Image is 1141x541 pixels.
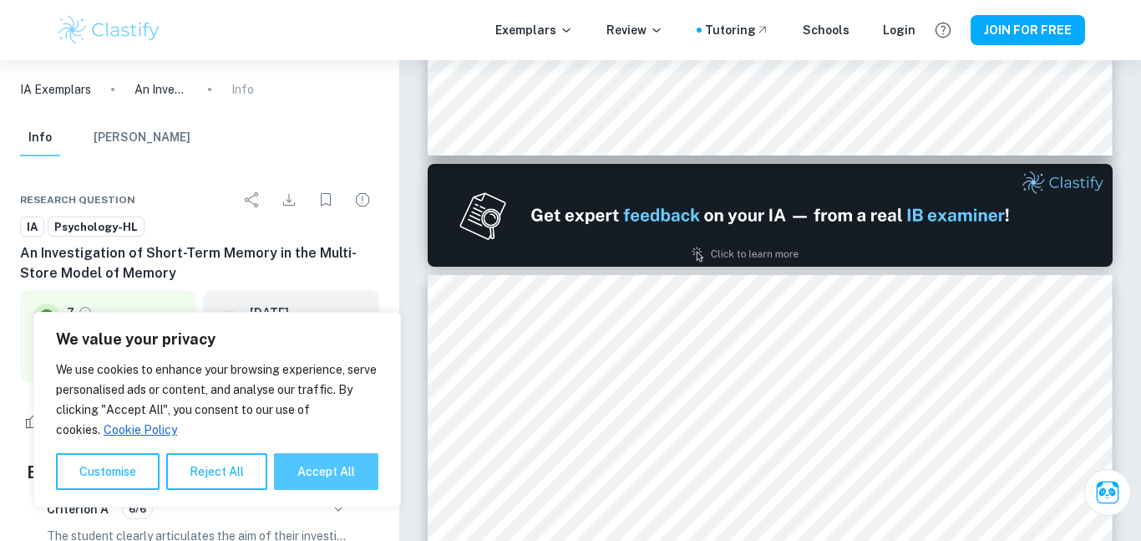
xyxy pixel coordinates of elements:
button: [PERSON_NAME] [94,120,190,156]
span: IA [21,219,43,236]
h6: Criterion A [47,500,109,518]
span: 6/6 [123,502,152,517]
div: Share [236,183,269,217]
p: Exemplars [495,21,573,39]
a: Tutoring [705,21,769,39]
a: Login [883,21,915,39]
button: Help and Feedback [929,16,957,44]
h6: [DATE] [250,304,337,322]
p: Info [231,80,254,99]
a: IA Exemplars [20,80,91,99]
p: An Investigation of Short-Term Memory in the Multi-Store Model of Memory [134,80,188,99]
button: Customise [56,453,160,490]
div: We value your privacy [33,312,401,508]
span: Psychology-HL [48,219,144,236]
div: Report issue [346,183,379,217]
p: 7 [67,304,74,322]
a: IA [20,217,44,237]
button: JOIN FOR FREE [971,15,1085,45]
div: Bookmark [309,183,342,217]
a: Cookie Policy [103,422,178,437]
div: Like [20,408,74,435]
a: Psychology-HL [48,217,145,237]
p: We use cookies to enhance your browsing experience, serve personalised ads or content, and analys... [56,360,378,440]
a: Schools [803,21,849,39]
span: Research question [20,192,135,207]
div: Download [272,183,306,217]
button: Ask Clai [1084,469,1131,516]
button: Accept All [274,453,378,490]
button: Info [20,120,60,156]
h6: An Investigation of Short-Term Memory in the Multi-Store Model of Memory [20,243,379,283]
img: Ad [428,164,1113,267]
h5: Examiner's summary [27,460,373,485]
button: Reject All [166,453,267,490]
p: Review [606,21,663,39]
img: Clastify logo [56,13,162,47]
p: We value your privacy [56,329,378,350]
a: Grade fully verified [78,305,93,320]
